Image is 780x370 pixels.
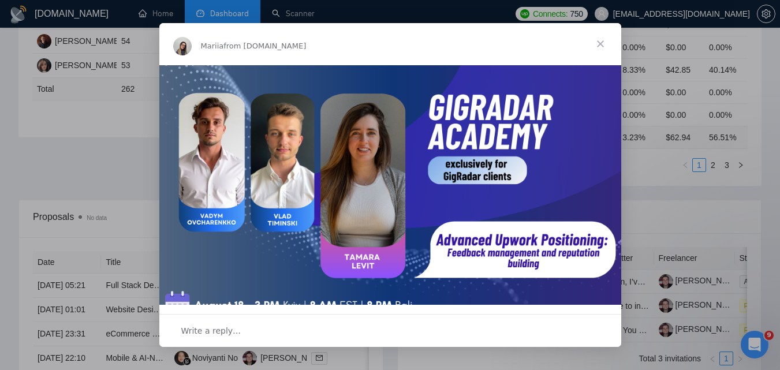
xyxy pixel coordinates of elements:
span: Close [580,23,621,65]
span: Mariia [201,42,224,50]
span: Write a reply… [181,323,241,338]
span: from [DOMAIN_NAME] [223,42,306,50]
img: Profile image for Mariia [173,37,192,55]
div: Open conversation and reply [159,314,621,347]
